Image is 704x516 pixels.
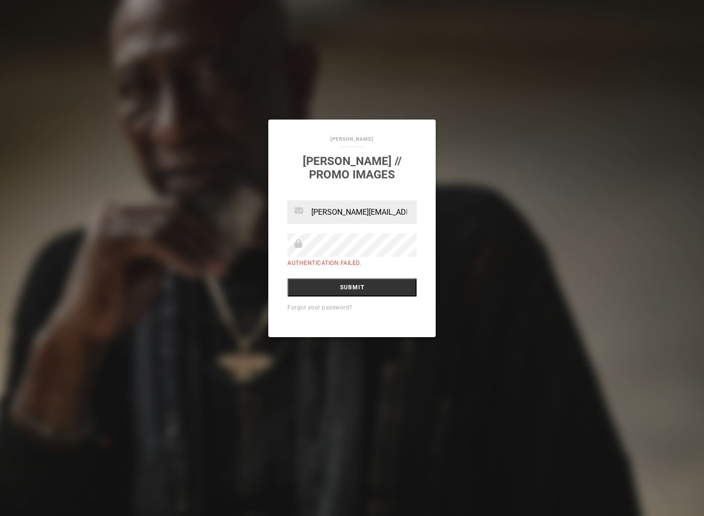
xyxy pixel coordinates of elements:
input: Submit [287,278,417,296]
label: Authentication failed. [287,260,361,266]
input: Email [287,200,417,224]
a: [PERSON_NAME] // Promo Images [303,154,402,181]
a: [PERSON_NAME] [330,136,374,142]
a: Forgot your password? [287,304,352,311]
